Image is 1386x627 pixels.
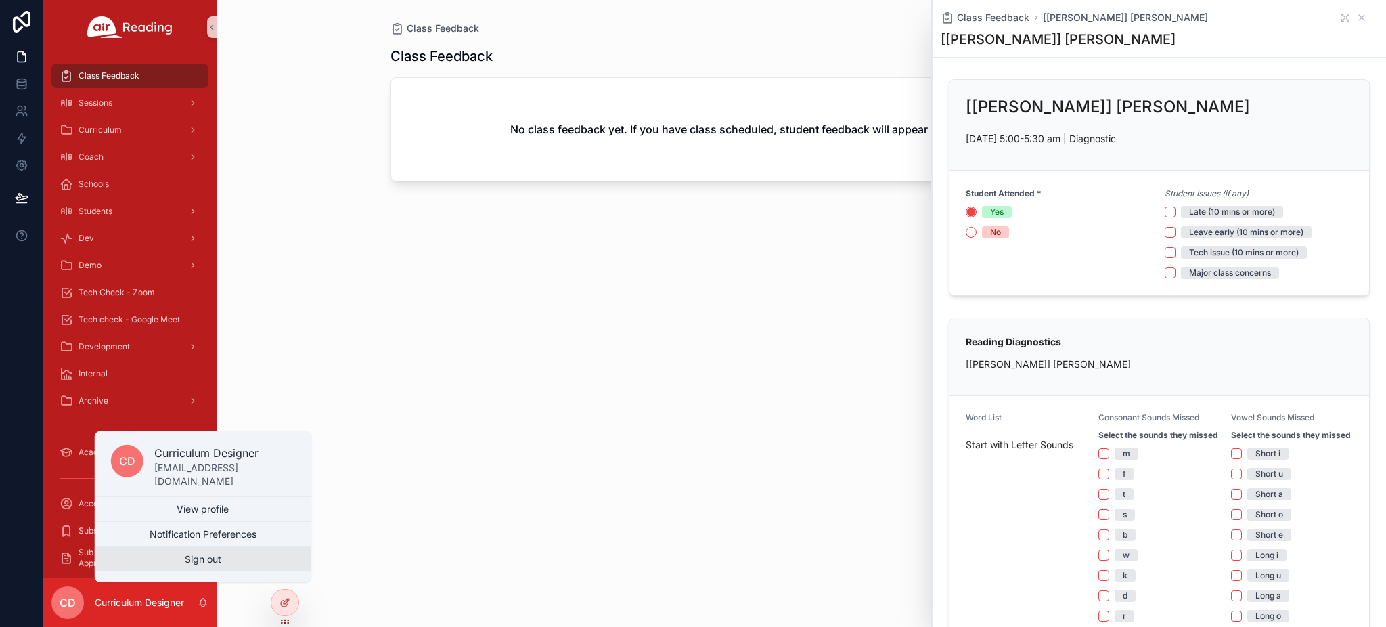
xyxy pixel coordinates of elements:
[79,206,112,217] span: Students
[51,280,208,305] a: Tech Check - Zoom
[95,497,311,521] a: View profile
[51,362,208,386] a: Internal
[1189,267,1271,279] div: Major class concerns
[79,233,94,244] span: Dev
[43,54,217,578] div: scrollable content
[1123,590,1127,602] div: d
[510,121,1092,137] h2: No class feedback yet. If you have class scheduled, student feedback will appear in the morning o...
[51,226,208,251] a: Dev
[51,64,208,88] a: Class Feedback
[51,307,208,332] a: Tech check - Google Meet
[79,125,122,135] span: Curriculum
[51,519,208,543] a: Substitute Applications
[51,440,208,464] a: Academy
[1043,11,1208,24] a: [[PERSON_NAME]] [PERSON_NAME]
[79,395,108,406] span: Archive
[1255,448,1280,460] div: Short i
[51,118,208,142] a: Curriculum
[390,47,493,66] h1: Class Feedback
[60,594,76,611] span: CD
[87,16,173,38] img: App logo
[990,206,1004,218] div: Yes
[1255,610,1281,622] div: Long o
[51,253,208,278] a: Demo
[1098,412,1199,423] span: Consonant Sounds Missed
[966,438,1088,452] span: Start with Letter Sounds
[1123,488,1125,500] div: t
[95,522,311,546] button: Notification Preferences
[51,91,208,115] a: Sessions
[95,596,184,609] p: Curriculum Designer
[966,131,1353,146] p: [DATE] 5:00-5:30 am | Diagnostic
[1189,206,1275,218] div: Late (10 mins or more)
[1098,430,1218,441] strong: Select the sounds they missed
[79,98,112,108] span: Sessions
[79,447,115,458] span: Academy
[1255,529,1283,541] div: Short e
[1123,509,1127,521] div: s
[154,445,295,461] p: Curriculum Designer
[1231,412,1314,423] span: Vowel Sounds Missed
[966,336,1061,347] strong: Reading Diagnostics
[79,368,108,379] span: Internal
[1255,569,1281,582] div: Long u
[154,461,295,488] p: [EMAIL_ADDRESS][DOMAIN_NAME]
[51,492,208,516] a: Account
[79,179,109,190] span: Schools
[79,287,155,298] span: Tech Check - Zoom
[51,546,208,570] a: Sub Requests Waiting Approval0
[1123,569,1127,582] div: k
[51,199,208,223] a: Students
[79,152,104,163] span: Coach
[1255,549,1278,561] div: Long i
[1255,509,1283,521] div: Short o
[941,30,1176,49] h1: [[PERSON_NAME]] [PERSON_NAME]
[966,412,1002,423] span: Word List
[79,314,180,325] span: Tech check - Google Meet
[51,334,208,359] a: Development
[1189,226,1303,238] div: Leave early (10 mins or more)
[990,226,1001,238] div: No
[966,188,1042,199] strong: Student Attended *
[79,70,139,81] span: Class Feedback
[390,22,479,35] a: Class Feedback
[1255,590,1281,602] div: Long a
[79,341,130,352] span: Development
[79,260,102,271] span: Demo
[941,11,1029,24] a: Class Feedback
[79,498,110,509] span: Account
[95,547,311,571] button: Sign out
[1165,188,1249,199] em: Student Issues (if any)
[119,453,135,469] span: CD
[1123,549,1130,561] div: w
[51,172,208,196] a: Schools
[51,145,208,169] a: Coach
[79,547,179,569] span: Sub Requests Waiting Approval
[957,11,1029,24] span: Class Feedback
[1123,448,1130,460] div: m
[1189,246,1299,259] div: Tech issue (10 mins or more)
[1123,529,1127,541] div: b
[1123,610,1126,622] div: r
[1255,468,1283,480] div: Short u
[966,96,1250,118] h2: [[PERSON_NAME]] [PERSON_NAME]
[966,357,1353,371] p: [[PERSON_NAME]] [PERSON_NAME]
[51,389,208,413] a: Archive
[1231,430,1351,441] strong: Select the sounds they missed
[1123,468,1126,480] div: f
[1255,488,1283,500] div: Short a
[407,22,479,35] span: Class Feedback
[79,525,166,536] span: Substitute Applications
